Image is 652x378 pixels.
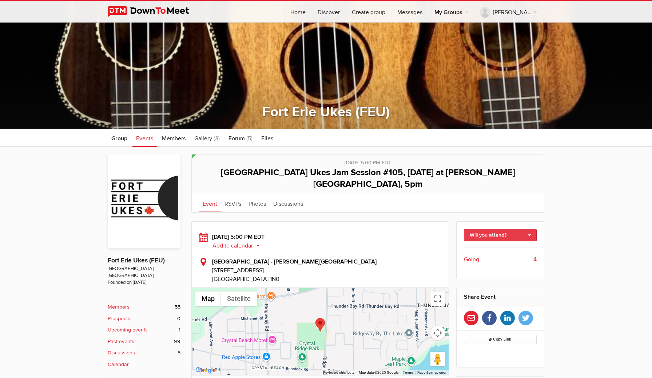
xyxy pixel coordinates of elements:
a: Will you attend? [464,229,537,241]
span: Founded on [DATE] [108,279,180,286]
span: Events [136,135,153,142]
button: Drag Pegman onto the map to open Street View [430,352,445,366]
a: [PERSON_NAME] [474,1,544,23]
a: Report a map error [417,370,446,374]
span: Files [261,135,273,142]
img: DownToMeet [108,6,200,17]
a: Gallery (3) [191,129,223,147]
span: 55 [175,303,180,311]
span: Map data ©2025 Google [359,370,398,374]
a: Group [108,129,131,147]
button: Show street map [195,291,221,306]
a: Event [199,194,221,212]
a: Create group [346,1,391,23]
a: Terms (opens in new tab) [403,370,413,374]
a: Calendar [108,361,180,369]
a: My Groups [429,1,473,23]
button: Copy Link [464,335,537,344]
a: Events [132,129,157,147]
b: Members [108,303,130,311]
span: Members [162,135,186,142]
a: Fort Erie Ukes (FEU) [262,104,390,120]
span: [GEOGRAPHIC_DATA], [GEOGRAPHIC_DATA] [108,265,180,280]
span: Copy Link [489,337,511,342]
a: Files [258,129,277,147]
button: Keyboard shortcuts [323,370,354,375]
a: Discover [312,1,346,23]
button: Show satellite imagery [221,291,257,306]
a: Members [158,129,189,147]
span: Gallery [194,135,212,142]
span: 99 [174,338,180,346]
a: Past events 99 [108,338,180,346]
span: [GEOGRAPHIC_DATA] 1N0 [212,276,279,283]
b: Upcoming events [108,326,148,334]
span: 1 [179,326,180,334]
a: Upcoming events 1 [108,326,180,334]
b: Discussions [108,349,135,357]
span: [GEOGRAPHIC_DATA] Ukes Jam Session #105, [DATE] at [PERSON_NAME][GEOGRAPHIC_DATA], 5pm [221,167,515,189]
a: RSVPs [221,194,245,212]
a: Messages [391,1,428,23]
b: 4 [533,255,537,264]
button: Map camera controls [430,326,445,340]
span: (3) [214,135,220,142]
span: Forum [228,135,245,142]
a: Forum (5) [225,129,256,147]
span: Group [111,135,127,142]
span: (5) [246,135,253,142]
a: Prospects 0 [108,315,180,323]
span: 0 [177,315,180,323]
h2: Share Event [464,288,537,306]
b: [GEOGRAPHIC_DATA] - [PERSON_NAME][GEOGRAPHIC_DATA] [212,258,377,265]
button: Toggle fullscreen view [430,291,445,306]
a: Photos [245,194,270,212]
b: Calendar [108,361,129,369]
a: Discussions 5 [108,349,180,357]
a: Open this area in Google Maps (opens a new window) [194,366,218,375]
b: Prospects [108,315,130,323]
a: Discussions [270,194,307,212]
span: [STREET_ADDRESS] [212,266,441,275]
b: Past events [108,338,134,346]
a: Members 55 [108,303,180,311]
img: Fort Erie Ukes (FEU) [108,154,180,248]
span: Going [464,255,479,264]
a: Fort Erie Ukes (FEU) [108,257,165,264]
button: Add to calendar [212,242,265,249]
span: 5 [178,349,180,357]
div: [DATE] 5:00 PM EDT [199,154,537,167]
div: [DATE] 5:00 PM EDT [199,233,441,250]
img: Google [194,366,218,375]
a: Home [285,1,311,23]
